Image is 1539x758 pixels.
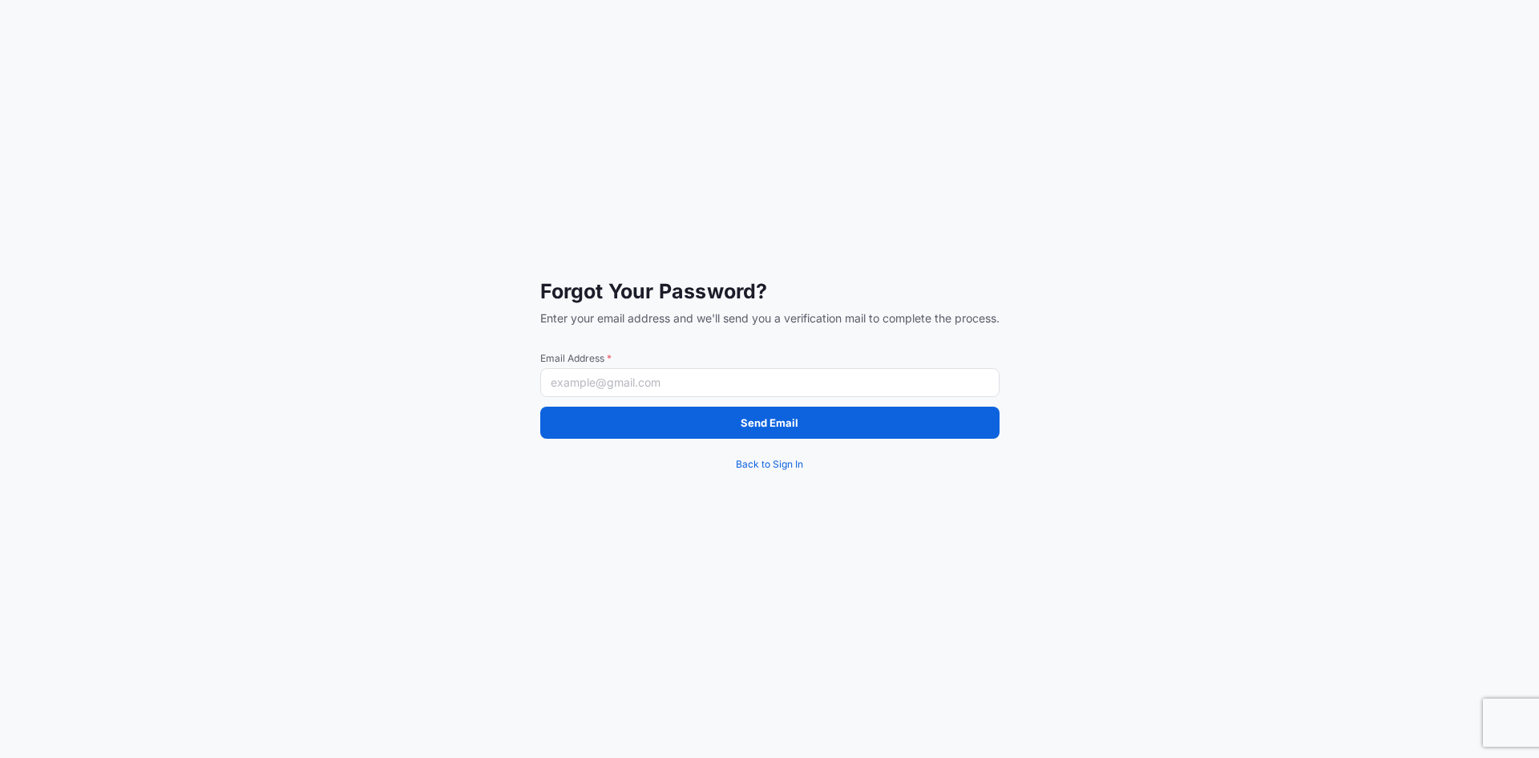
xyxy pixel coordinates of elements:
[736,456,803,472] span: Back to Sign In
[741,415,798,431] p: Send Email
[540,278,1000,304] span: Forgot Your Password?
[540,448,1000,480] a: Back to Sign In
[540,368,1000,397] input: example@gmail.com
[540,352,1000,365] span: Email Address
[540,310,1000,326] span: Enter your email address and we'll send you a verification mail to complete the process.
[540,407,1000,439] button: Send Email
